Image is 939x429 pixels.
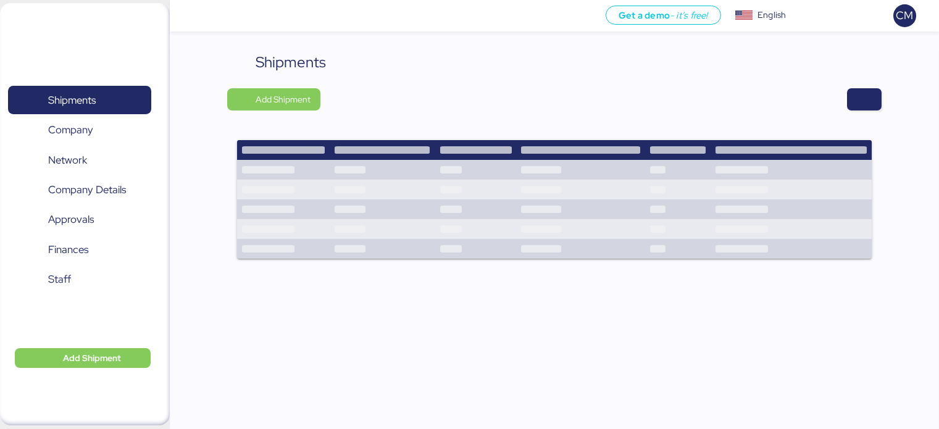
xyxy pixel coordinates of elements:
span: Shipments [48,91,96,109]
span: Company Details [48,181,126,199]
a: Staff [8,265,151,294]
button: Add Shipment [227,88,320,110]
a: Company Details [8,176,151,204]
span: Approvals [48,210,94,228]
a: Company [8,116,151,144]
a: Approvals [8,206,151,234]
button: Add Shipment [15,348,151,368]
button: Menu [177,6,198,27]
a: Shipments [8,86,151,114]
span: Finances [48,241,88,259]
a: Finances [8,236,151,264]
span: Add Shipment [256,92,311,107]
span: Add Shipment [63,351,121,365]
div: English [757,9,786,22]
span: Company [48,121,93,139]
a: Network [8,146,151,174]
span: CM [896,7,913,23]
div: Shipments [256,51,326,73]
span: Staff [48,270,71,288]
span: Network [48,151,87,169]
